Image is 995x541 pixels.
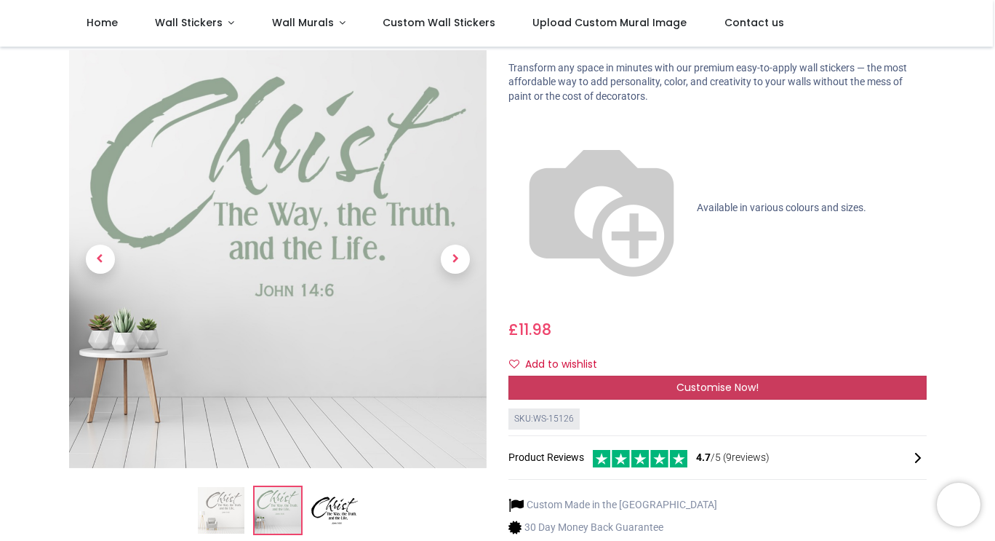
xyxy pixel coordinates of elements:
a: Previous [69,114,132,406]
div: SKU: WS-15126 [508,408,580,430]
img: Christ The Way Bible Verse Wall Sticker [198,488,244,534]
span: Upload Custom Mural Image [532,15,687,30]
li: 30 Day Money Back Guarantee [508,520,717,535]
span: Previous [86,245,115,275]
span: /5 ( 9 reviews) [696,451,770,465]
span: Wall Murals [272,15,334,30]
span: Available in various colours and sizes. [697,202,866,213]
i: Add to wishlist [509,359,519,369]
p: Transform any space in minutes with our premium easy-to-apply wall stickers — the most affordable... [508,61,927,104]
span: 11.98 [519,319,551,340]
img: WS-15126-03 [311,488,358,534]
span: Next [441,245,470,275]
img: WS-15126-02 [255,488,301,534]
a: Next [424,114,487,406]
span: Customise Now! [676,380,759,395]
span: Home [87,15,118,30]
span: Wall Stickers [155,15,223,30]
div: Product Reviews [508,448,927,467]
button: Add to wishlistAdd to wishlist [508,352,610,377]
span: Custom Wall Stickers [383,15,495,30]
iframe: Brevo live chat [937,483,980,526]
span: Contact us [724,15,784,30]
li: Custom Made in the [GEOGRAPHIC_DATA] [508,497,717,513]
img: color-wheel.png [508,115,695,301]
img: WS-15126-02 [69,50,487,469]
span: 4.7 [696,451,711,463]
span: £ [508,319,551,340]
